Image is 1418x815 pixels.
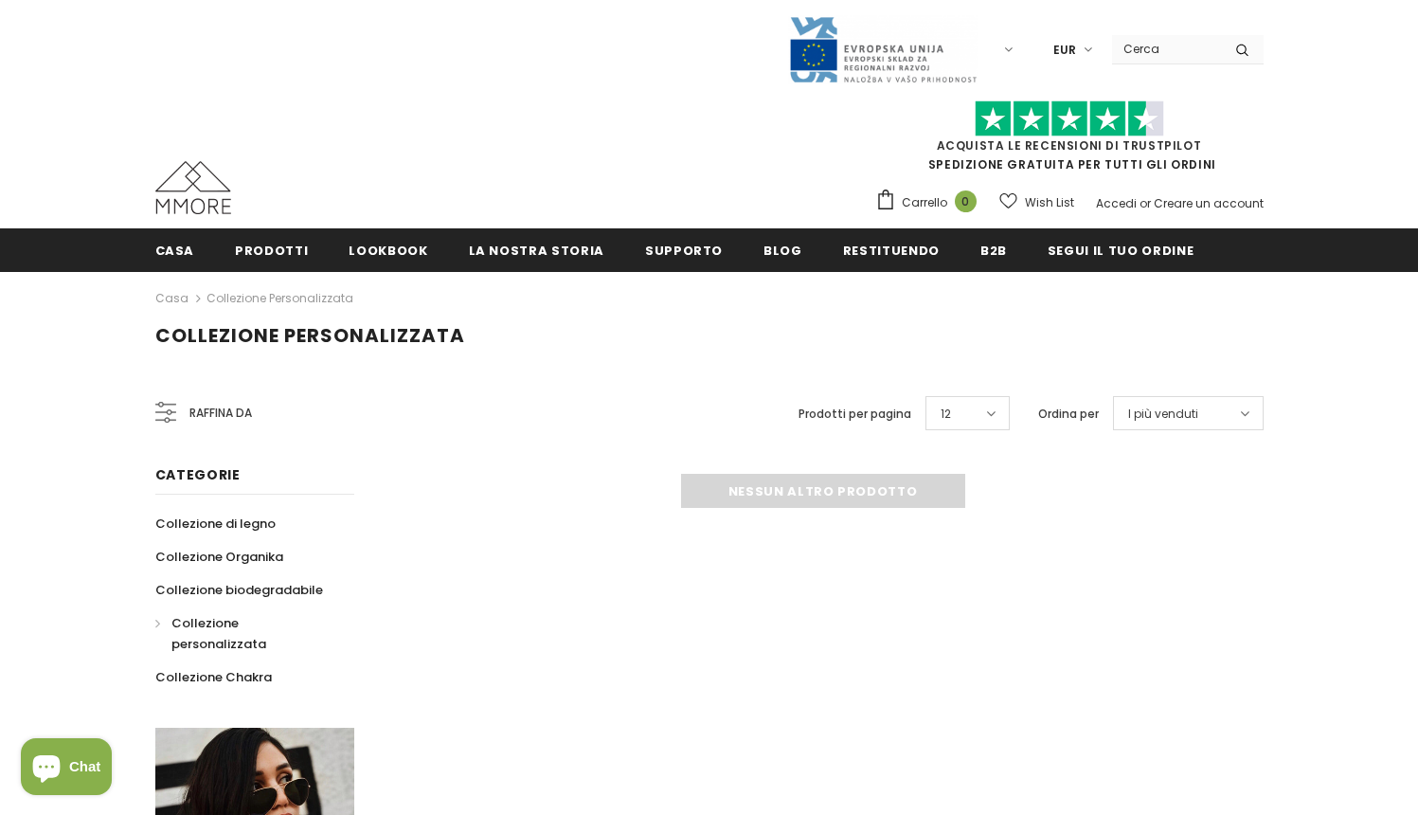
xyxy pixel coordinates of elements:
[1048,228,1194,271] a: Segui il tuo ordine
[155,661,272,694] a: Collezione Chakra
[1112,35,1221,63] input: Search Site
[349,228,427,271] a: Lookbook
[155,287,188,310] a: Casa
[788,15,978,84] img: Javni Razpis
[189,403,252,424] span: Raffina da
[15,738,117,800] inbox-online-store-chat: Shopify online store chat
[206,290,353,306] a: Collezione personalizzata
[975,100,1164,137] img: Fidati di Pilot Stars
[155,465,241,484] span: Categorie
[155,242,195,260] span: Casa
[155,581,323,599] span: Collezione biodegradabile
[235,228,308,271] a: Prodotti
[155,322,465,349] span: Collezione personalizzata
[155,548,283,566] span: Collezione Organika
[980,228,1007,271] a: B2B
[1140,195,1151,211] span: or
[155,607,333,661] a: Collezione personalizzata
[645,242,723,260] span: supporto
[155,507,276,540] a: Collezione di legno
[788,41,978,57] a: Javni Razpis
[155,668,272,686] span: Collezione Chakra
[349,242,427,260] span: Lookbook
[875,109,1264,172] span: SPEDIZIONE GRATUITA PER TUTTI GLI ORDINI
[875,189,986,217] a: Carrello 0
[799,405,911,424] label: Prodotti per pagina
[999,186,1074,219] a: Wish List
[980,242,1007,260] span: B2B
[1128,405,1198,424] span: I più venduti
[763,242,802,260] span: Blog
[843,242,940,260] span: Restituendo
[645,228,723,271] a: supporto
[171,614,266,653] span: Collezione personalizzata
[235,242,308,260] span: Prodotti
[155,540,283,573] a: Collezione Organika
[155,573,323,607] a: Collezione biodegradabile
[937,137,1202,154] a: Acquista le recensioni di TrustPilot
[902,193,947,212] span: Carrello
[1048,242,1194,260] span: Segui il tuo ordine
[1025,193,1074,212] span: Wish List
[1038,405,1099,424] label: Ordina per
[155,515,276,533] span: Collezione di legno
[843,228,940,271] a: Restituendo
[763,228,802,271] a: Blog
[469,228,604,271] a: La nostra storia
[1053,41,1076,60] span: EUR
[155,161,231,214] img: Casi MMORE
[155,228,195,271] a: Casa
[1154,195,1264,211] a: Creare un account
[1096,195,1137,211] a: Accedi
[955,190,977,212] span: 0
[469,242,604,260] span: La nostra storia
[941,405,951,424] span: 12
